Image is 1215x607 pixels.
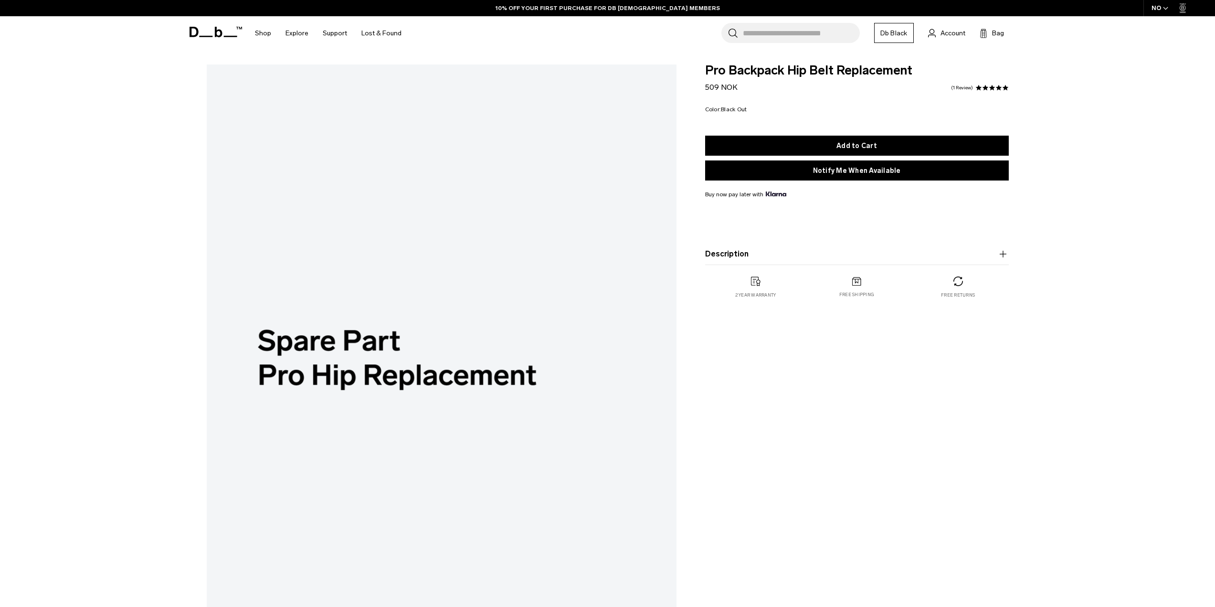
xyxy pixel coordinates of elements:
a: Lost & Found [361,16,401,50]
a: 1 reviews [951,85,973,90]
a: Support [323,16,347,50]
a: 10% OFF YOUR FIRST PURCHASE FOR DB [DEMOGRAPHIC_DATA] MEMBERS [496,4,720,12]
p: 2 year warranty [735,292,776,298]
p: Free shipping [839,291,874,298]
button: Bag [980,27,1004,39]
a: Db Black [874,23,914,43]
button: Notify Me When Available [705,160,1009,181]
nav: Main Navigation [248,16,409,50]
span: Black Out [721,106,747,113]
a: Account [928,27,965,39]
span: Pro Backpack Hip Belt Replacement [705,64,1009,77]
img: {"height" => 20, "alt" => "Klarna"} [766,192,786,196]
legend: Color: [705,106,747,112]
button: Description [705,248,1009,260]
span: Buy now pay later with [705,190,786,199]
span: Bag [992,28,1004,38]
p: Free returns [941,292,975,298]
button: Add to Cart [705,136,1009,156]
span: Account [940,28,965,38]
span: 509 NOK [705,83,738,92]
a: Shop [255,16,271,50]
a: Explore [285,16,308,50]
